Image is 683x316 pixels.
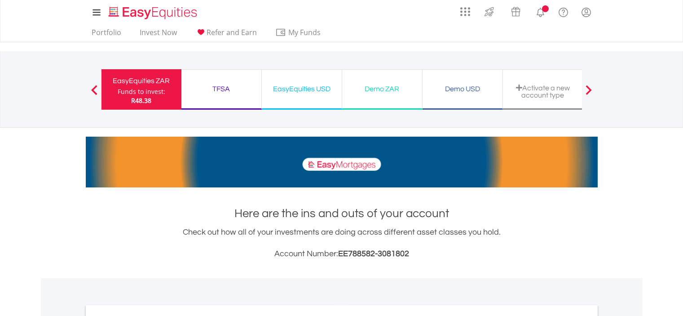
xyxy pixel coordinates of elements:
a: Portfolio [88,28,125,42]
img: EasyEquities_Logo.png [107,5,201,20]
a: FAQ's and Support [552,2,575,20]
a: Vouchers [502,2,529,19]
a: Refer and Earn [192,28,260,42]
img: grid-menu-icon.svg [460,7,470,17]
h3: Account Number: [86,248,598,260]
img: EasyMortage Promotion Banner [86,137,598,187]
img: vouchers-v2.svg [508,4,523,19]
div: Demo ZAR [348,83,417,95]
span: EE788582-3081802 [338,249,409,258]
div: TFSA [187,83,256,95]
div: Demo USD [428,83,497,95]
a: AppsGrid [454,2,476,17]
span: Refer and Earn [207,27,257,37]
img: thrive-v2.svg [482,4,497,19]
a: My Profile [575,2,598,22]
a: Notifications [529,2,552,20]
div: Activate a new account type [508,84,577,99]
h1: Here are the ins and outs of your account [86,205,598,222]
div: EasyEquities ZAR [107,75,176,87]
a: Invest Now [136,28,181,42]
a: Home page [105,2,201,20]
span: R48.38 [131,96,151,105]
div: EasyEquities USD [267,83,336,95]
div: Funds to invest: [118,87,165,96]
div: Check out how all of your investments are doing across different asset classes you hold. [86,226,598,260]
span: My Funds [275,27,334,38]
